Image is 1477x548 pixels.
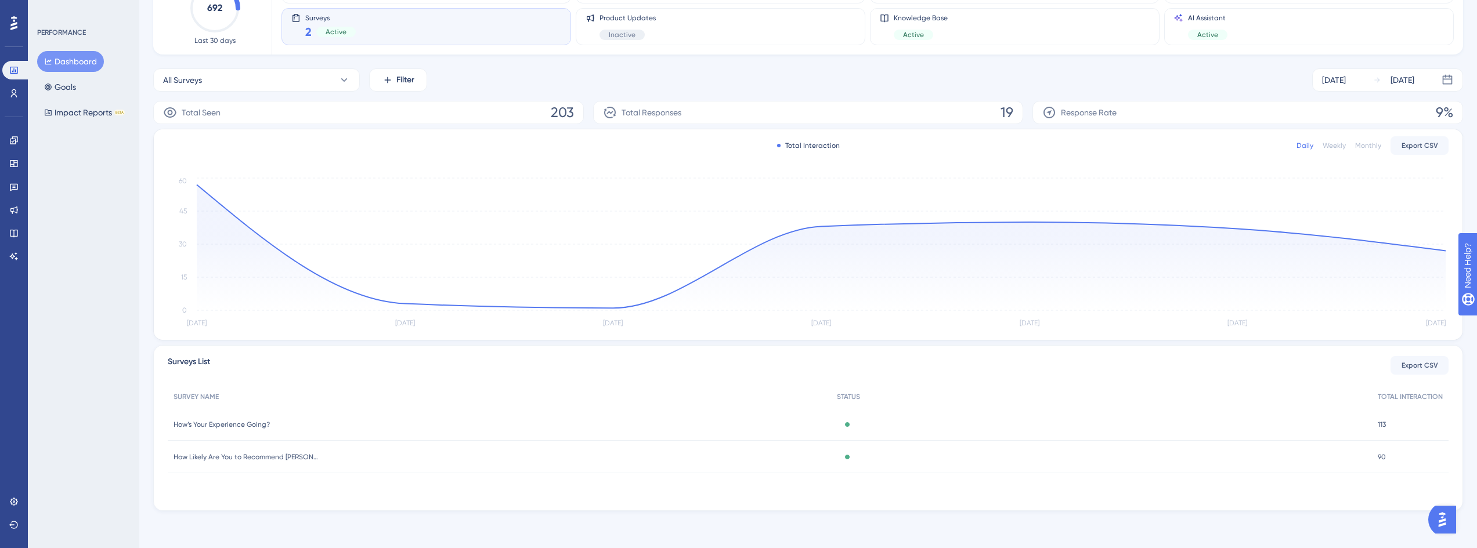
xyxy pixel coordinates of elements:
[168,355,210,376] span: Surveys List
[37,102,132,123] button: Impact ReportsBETA
[1428,502,1463,537] iframe: UserGuiding AI Assistant Launcher
[326,27,346,37] span: Active
[369,68,427,92] button: Filter
[396,73,414,87] span: Filter
[37,51,104,72] button: Dashboard
[174,392,219,401] span: SURVEY NAME
[609,30,635,39] span: Inactive
[1355,141,1381,150] div: Monthly
[551,103,574,122] span: 203
[837,392,860,401] span: STATUS
[1227,319,1247,327] tspan: [DATE]
[1001,103,1013,122] span: 19
[1188,13,1227,23] span: AI Assistant
[37,28,86,37] div: PERFORMANCE
[305,24,312,40] span: 2
[1402,361,1438,370] span: Export CSV
[179,207,187,215] tspan: 45
[903,30,924,39] span: Active
[1402,141,1438,150] span: Export CSV
[179,177,187,185] tspan: 60
[395,319,415,327] tspan: [DATE]
[894,13,948,23] span: Knowledge Base
[1323,141,1346,150] div: Weekly
[1391,136,1449,155] button: Export CSV
[207,2,222,13] text: 692
[1378,392,1443,401] span: TOTAL INTERACTION
[179,240,187,248] tspan: 30
[600,13,656,23] span: Product Updates
[811,319,831,327] tspan: [DATE]
[1020,319,1039,327] tspan: [DATE]
[27,3,73,17] span: Need Help?
[1378,420,1386,429] span: 113
[182,306,187,314] tspan: 0
[1378,452,1386,462] span: 90
[182,106,221,119] span: Total Seen
[1426,319,1446,327] tspan: [DATE]
[114,110,125,115] div: BETA
[1197,30,1218,39] span: Active
[1061,106,1117,119] span: Response Rate
[194,36,236,45] span: Last 30 days
[305,13,356,21] span: Surveys
[163,73,202,87] span: All Surveys
[174,420,270,429] span: How’s Your Experience Going?
[1322,73,1346,87] div: [DATE]
[1436,103,1453,122] span: 9%
[1391,356,1449,375] button: Export CSV
[187,319,207,327] tspan: [DATE]
[622,106,681,119] span: Total Responses
[37,77,83,97] button: Goals
[153,68,360,92] button: All Surveys
[1297,141,1313,150] div: Daily
[174,452,319,462] span: How Likely Are You to Recommend [PERSON_NAME]?
[1391,73,1414,87] div: [DATE]
[777,141,840,150] div: Total Interaction
[181,273,187,281] tspan: 15
[603,319,623,327] tspan: [DATE]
